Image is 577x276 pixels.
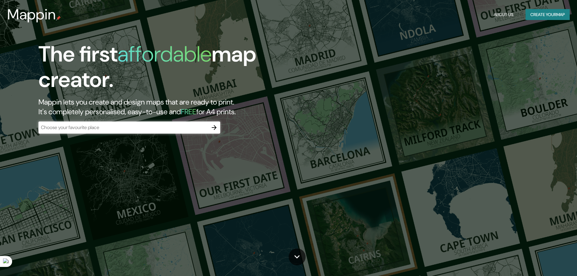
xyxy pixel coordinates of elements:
h5: FREE [181,107,196,116]
h3: Mappin [7,6,56,23]
img: mappin-pin [56,16,61,21]
input: Choose your favourite place [38,124,208,131]
h1: The first map creator. [38,42,327,97]
button: About Us [491,9,516,20]
button: Create yourmap [526,9,570,20]
h2: Mappin lets you create and design maps that are ready to print. It's completely personalised, eas... [38,97,327,117]
h1: affordable [118,40,212,68]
